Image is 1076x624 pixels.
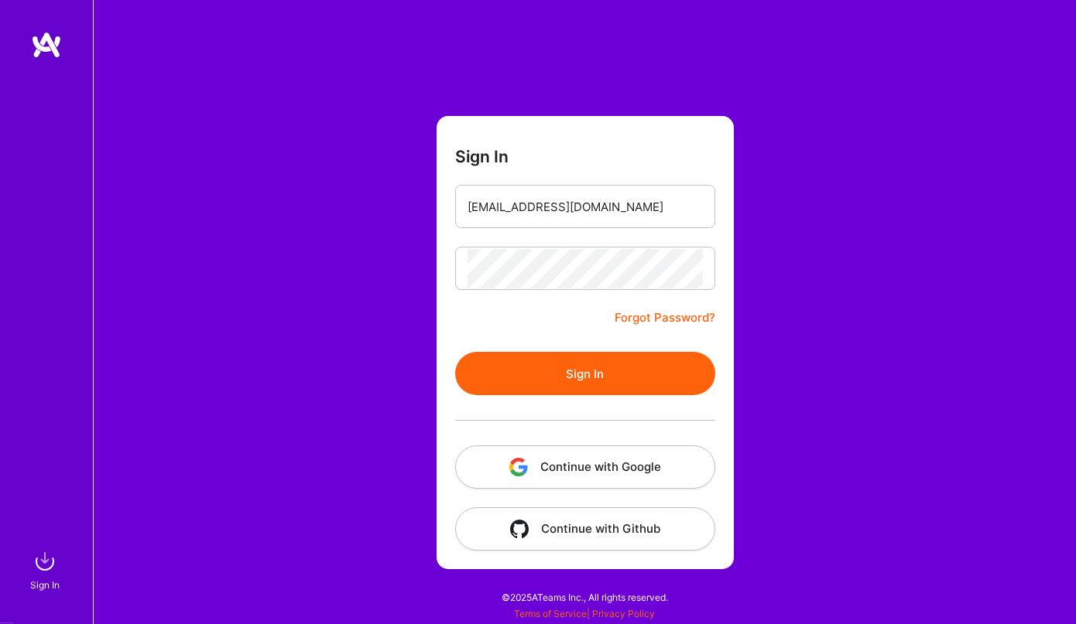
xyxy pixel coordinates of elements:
[29,546,60,577] img: sign in
[509,458,528,476] img: icon
[592,608,655,619] a: Privacy Policy
[468,187,703,227] input: Email...
[510,520,529,538] img: icon
[30,577,60,593] div: Sign In
[615,309,715,327] a: Forgot Password?
[514,608,655,619] span: |
[455,507,715,551] button: Continue with Github
[455,445,715,489] button: Continue with Google
[455,147,509,166] h3: Sign In
[455,352,715,395] button: Sign In
[514,608,587,619] a: Terms of Service
[31,31,62,59] img: logo
[93,578,1076,616] div: © 2025 ATeams Inc., All rights reserved.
